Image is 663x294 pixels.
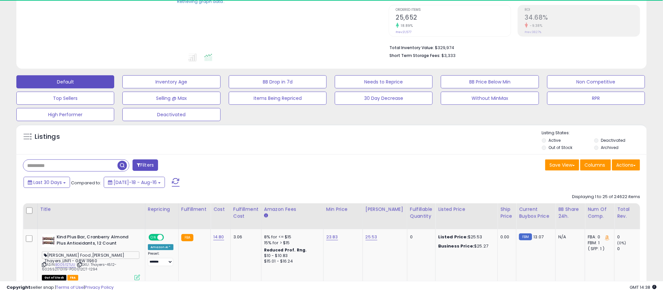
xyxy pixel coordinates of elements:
[438,243,474,249] b: Business Price:
[335,92,433,105] button: 30 Day Decrease
[390,43,635,51] li: $329,974
[33,179,62,186] span: Last 30 Days
[617,206,641,220] div: Total Rev.
[264,213,268,219] small: Amazon Fees.
[438,234,468,240] b: Listed Price:
[264,253,318,259] div: $10 - $10.83
[56,284,84,290] a: Terms of Use
[181,206,208,213] div: Fulfillment
[85,284,114,290] a: Privacy Policy
[396,14,511,23] h2: 25,652
[264,234,318,240] div: 8% for <= $15
[399,23,413,28] small: 18.89%
[148,244,173,250] div: Amazon AI *
[396,30,412,34] small: Prev: 21,577
[7,285,114,291] div: seller snap | |
[525,8,640,12] span: ROI
[438,206,495,213] div: Listed Price
[233,234,256,240] div: 3.06
[528,23,543,28] small: -9.38%
[42,262,116,272] span: | SKU: Thayers-4512-602652170119-P001/12CT-1294
[547,92,645,105] button: RPR
[588,246,609,252] div: ( SFP: 1 )
[588,240,609,246] div: FBM: 1
[114,179,157,186] span: [DATE]-18 - Aug-16
[547,75,645,88] button: Non Competitive
[534,234,544,240] span: 13.07
[335,75,433,88] button: Needs to Reprice
[500,206,513,220] div: Ship Price
[233,206,259,220] div: Fulfillment Cost
[16,92,114,105] button: Top Sellers
[396,8,511,12] span: Ordered Items
[366,234,377,240] a: 25.53
[122,108,220,121] button: Deactivated
[16,75,114,88] button: Default
[42,251,139,259] span: [PERSON_NAME] Food ,[PERSON_NAME] ,Thayers ,UNFI - GRW 11960
[612,159,640,171] button: Actions
[438,234,493,240] div: $25.53
[519,233,532,240] small: FBM
[630,284,656,290] span: 2025-09-16 14:38 GMT
[149,235,157,240] span: ON
[617,246,644,252] div: 0
[588,234,609,240] div: FBA: 0
[148,251,173,266] div: Preset:
[366,206,404,213] div: [PERSON_NAME]
[390,45,434,50] b: Total Inventory Value:
[7,284,30,290] strong: Copyright
[181,234,193,241] small: FBA
[519,206,553,220] div: Current Buybox Price
[35,132,60,141] h5: Listings
[584,162,605,168] span: Columns
[229,75,327,88] button: BB Drop in 7d
[545,159,579,171] button: Save View
[57,234,136,248] b: Kind Plus Bar, Cranberry Almond Plus Antioxidants, 12 Count
[122,75,220,88] button: Inventory Age
[390,53,441,58] b: Short Term Storage Fees:
[549,145,573,150] label: Out of Stock
[580,159,611,171] button: Columns
[438,243,493,249] div: $25.27
[588,206,612,220] div: Num of Comp.
[104,177,165,188] button: [DATE]-18 - Aug-16
[264,240,318,246] div: 15% for > $15
[213,206,228,213] div: Cost
[148,206,176,213] div: Repricing
[326,234,338,240] a: 23.83
[441,92,539,105] button: Without MinMax
[617,234,644,240] div: 0
[122,92,220,105] button: Selling @ Max
[229,92,327,105] button: Items Being Repriced
[601,138,625,143] label: Deactivated
[264,259,318,264] div: $15.01 - $16.24
[410,234,430,240] div: 0
[442,52,456,59] span: $3,333
[525,30,542,34] small: Prev: 38.27%
[542,130,647,136] p: Listing States:
[500,234,511,240] div: 0.00
[525,14,640,23] h2: 34.68%
[572,194,640,200] div: Displaying 1 to 25 of 24622 items
[441,75,539,88] button: BB Price Below Min
[410,206,433,220] div: Fulfillable Quantity
[558,234,580,240] div: N/A
[264,247,307,253] b: Reduced Prof. Rng.
[55,262,76,267] a: B0051STIJU
[40,206,142,213] div: Title
[264,206,321,213] div: Amazon Fees
[617,240,626,246] small: (0%)
[326,206,360,213] div: Min Price
[558,206,582,220] div: BB Share 24h.
[42,234,55,247] img: 51v67oXe5sL._SL40_.jpg
[601,145,618,150] label: Archived
[71,180,101,186] span: Compared to:
[24,177,70,188] button: Last 30 Days
[163,235,173,240] span: OFF
[133,159,158,171] button: Filters
[213,234,224,240] a: 14.80
[16,108,114,121] button: High Performer
[549,138,561,143] label: Active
